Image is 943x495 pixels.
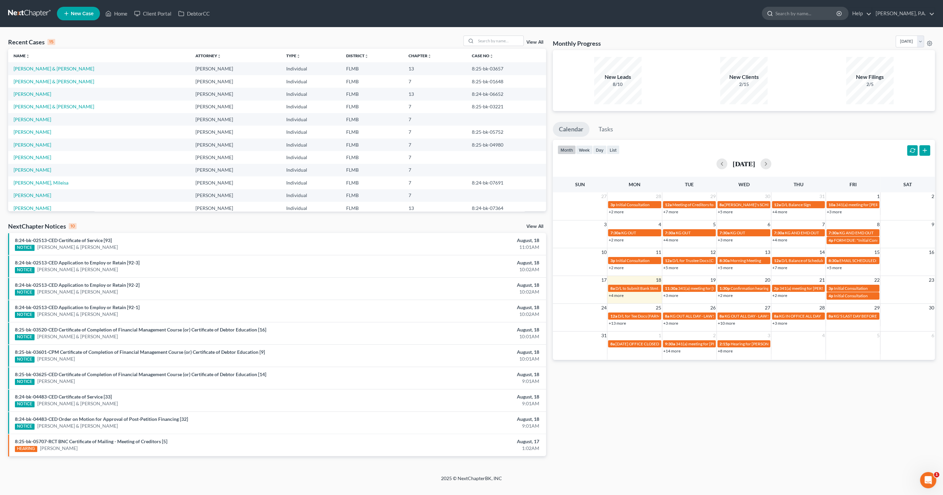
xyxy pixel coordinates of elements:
[15,237,112,243] a: 8:24-bk-02513-CED Certificate of Service [93]
[655,248,662,256] span: 11
[175,7,213,20] a: DebtorCC
[340,176,403,189] td: FLMB
[281,101,340,113] td: Individual
[610,341,614,346] span: 8a
[14,91,51,97] a: [PERSON_NAME]
[340,101,403,113] td: FLMB
[678,286,743,291] span: 341(a) meeting for [PERSON_NAME]
[14,66,94,71] a: [PERSON_NAME] & [PERSON_NAME]
[876,192,880,200] span: 1
[14,192,51,198] a: [PERSON_NAME]
[672,202,748,207] span: Meeting of Creditors for [PERSON_NAME]
[712,220,716,229] span: 5
[931,192,935,200] span: 2
[772,265,787,270] a: +7 more
[403,151,466,164] td: 7
[610,230,620,235] span: 7:30a
[190,126,281,138] td: [PERSON_NAME]
[655,192,662,200] span: 28
[369,244,539,251] div: 11:01AM
[608,209,623,214] a: +2 more
[340,202,403,214] td: FLMB
[364,54,368,58] i: unfold_more
[489,54,494,58] i: unfold_more
[346,53,368,58] a: Districtunfold_more
[850,181,857,187] span: Fri
[772,237,787,242] a: +4 more
[658,220,662,229] span: 4
[774,202,781,207] span: 12a
[903,181,912,187] span: Sat
[14,180,68,186] a: [PERSON_NAME], Mileisa
[592,122,619,137] a: Tasks
[719,341,730,346] span: 2:15p
[655,304,662,312] span: 25
[710,304,716,312] span: 26
[594,73,642,81] div: New Leads
[767,220,771,229] span: 6
[37,423,118,429] a: [PERSON_NAME] & [PERSON_NAME]
[190,88,281,100] td: [PERSON_NAME]
[730,230,745,235] span: KG OUT
[369,237,539,244] div: August, 18
[15,260,140,265] a: 8:24-bk-02513-CED Application to Employ or Retain [92-3]
[369,378,539,385] div: 9:01AM
[676,341,741,346] span: 341(a) meeting for [PERSON_NAME]
[710,192,716,200] span: 29
[369,356,539,362] div: 10:01AM
[819,192,825,200] span: 31
[102,7,131,20] a: Home
[69,223,77,229] div: 10
[731,286,808,291] span: Confirmation hearing for [PERSON_NAME]
[829,286,833,291] span: 3p
[774,314,778,319] span: 8a
[15,282,140,288] a: 8:24-bk-02513-CED Application to Employ or Retain [92-2]
[553,122,589,137] a: Calendar
[779,314,821,319] span: KG IN OFFICE ALL DAY
[369,266,539,273] div: 10:02AM
[369,416,539,423] div: August, 18
[190,189,281,202] td: [PERSON_NAME]
[720,73,768,81] div: New Clients
[37,288,118,295] a: [PERSON_NAME] & [PERSON_NAME]
[658,331,662,340] span: 1
[369,349,539,356] div: August, 18
[873,304,880,312] span: 29
[369,438,539,445] div: August, 17
[403,202,466,214] td: 13
[37,400,118,407] a: [PERSON_NAME] & [PERSON_NAME]
[829,314,833,319] span: 8a
[369,288,539,295] div: 10:02AM
[931,331,935,340] span: 6
[15,349,265,355] a: 8:25-bk-03601-CPM Certificate of Completion of Financial Management Course (or) Certificate of De...
[190,101,281,113] td: [PERSON_NAME]
[37,378,75,385] a: [PERSON_NAME]
[340,88,403,100] td: FLMB
[403,113,466,126] td: 7
[131,7,175,20] a: Client Portal
[720,81,768,88] div: 2/15
[676,230,691,235] span: KG OUT
[655,276,662,284] span: 18
[600,192,607,200] span: 27
[873,248,880,256] span: 15
[718,293,733,298] a: +2 more
[427,54,431,58] i: unfold_more
[281,164,340,176] td: Individual
[37,266,118,273] a: [PERSON_NAME] & [PERSON_NAME]
[794,181,803,187] span: Thu
[710,248,716,256] span: 12
[827,209,842,214] a: +3 more
[775,7,837,20] input: Search by name...
[281,88,340,100] td: Individual
[617,314,666,319] span: D/L for Tee Docs (FARMER)
[774,286,779,291] span: 2p
[672,258,720,263] span: D/L for Trustee Docs (Clay)
[665,314,669,319] span: 8a
[685,181,694,187] span: Tue
[190,138,281,151] td: [PERSON_NAME]
[15,312,35,318] div: NOTICE
[718,237,733,242] a: +3 more
[774,258,781,263] span: 12a
[608,321,626,326] a: +13 more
